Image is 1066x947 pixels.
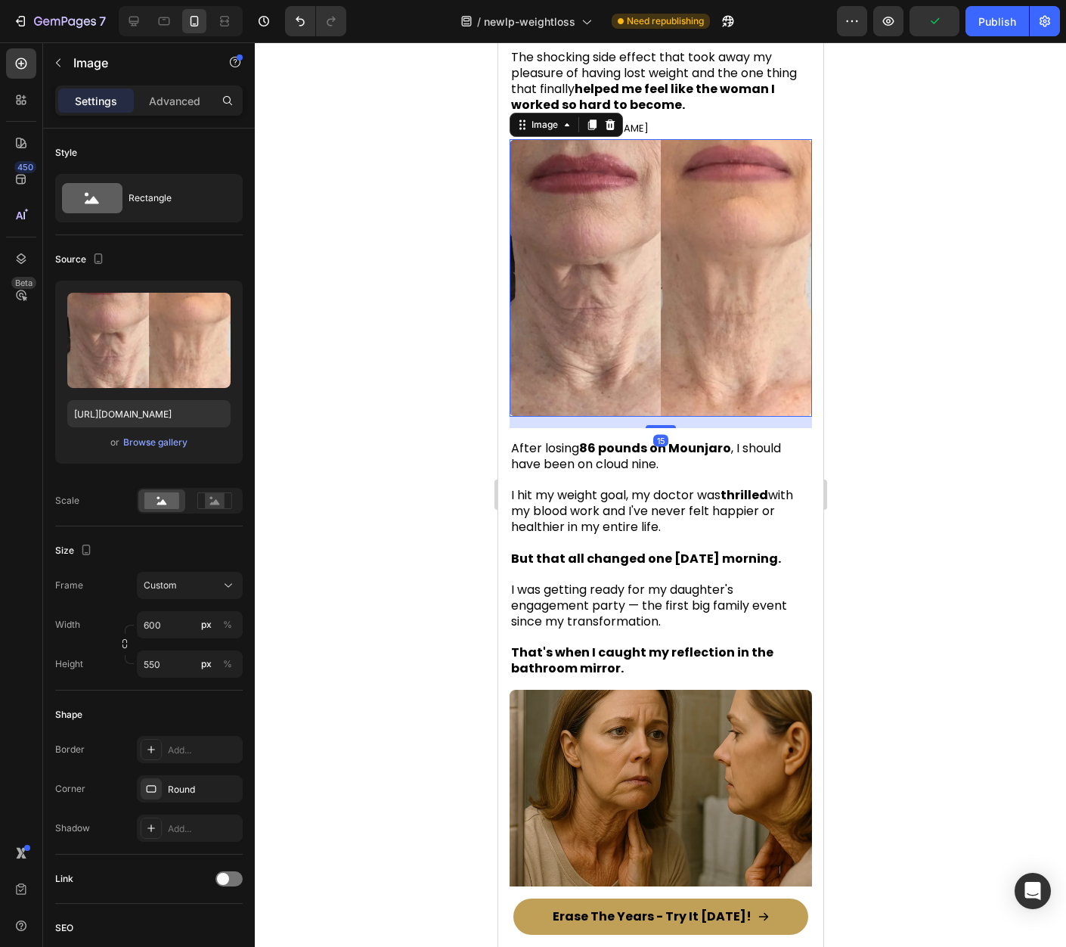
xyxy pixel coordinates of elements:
div: Beta [11,277,36,289]
div: Add... [168,744,239,757]
input: px% [137,611,243,638]
div: Scale [55,494,79,508]
input: px% [137,650,243,678]
label: Frame [55,579,83,592]
div: Link [55,872,73,886]
p: 7 [99,12,106,30]
div: Add... [168,822,239,836]
button: % [197,655,215,673]
div: % [223,657,232,671]
button: Custom [137,572,243,599]
input: https://example.com/image.jpg [67,400,231,427]
button: Publish [965,6,1029,36]
div: Size [55,541,95,561]
p: Settings [75,93,117,109]
div: px [201,657,212,671]
span: / [477,14,481,29]
div: Rectangle [129,181,221,216]
div: Round [168,783,239,796]
img: preview-image [67,293,231,388]
button: px [218,655,237,673]
div: Shadow [55,821,90,835]
div: SEO [55,921,73,935]
div: 450 [14,161,36,173]
div: % [223,618,232,632]
span: or [110,433,119,452]
div: Publish [978,14,1016,29]
div: Corner [55,782,85,796]
p: Image [73,54,202,72]
div: Source [55,250,107,270]
label: Width [55,618,80,632]
div: Open Intercom Messenger [1015,873,1051,909]
button: 7 [6,6,113,36]
div: Shape [55,708,82,722]
div: Border [55,743,85,756]
div: Style [55,146,77,160]
button: px [218,616,237,634]
iframe: Design area [498,42,823,947]
p: Advanced [149,93,200,109]
button: % [197,616,215,634]
span: Need republishing [627,14,704,28]
span: Custom [144,579,177,592]
div: Browse gallery [123,436,187,449]
span: newlp-weightloss [484,14,575,29]
button: Browse gallery [122,435,188,450]
div: Undo/Redo [285,6,346,36]
label: Height [55,657,83,671]
div: px [201,618,212,632]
